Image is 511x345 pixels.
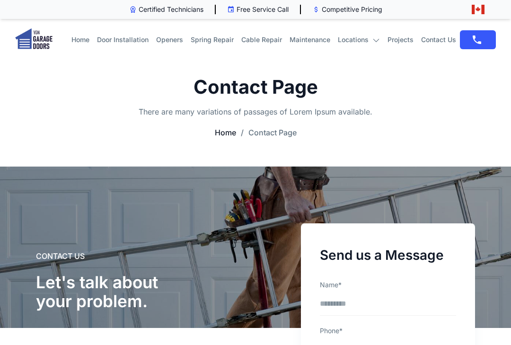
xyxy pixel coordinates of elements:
[241,127,297,138] a: /Contact Page
[320,280,456,290] label: Name*
[139,5,203,14] p: Certified Technicians
[156,24,183,56] a: Openers
[36,250,286,262] span: CONTACT US
[36,273,159,311] h2: Let's talk about your problem.
[36,106,475,117] p: There are many variations of passages of Lorem Ipsum available.
[241,24,282,56] a: Cable Repair
[36,76,475,98] h1: Contact Page
[241,127,244,138] span: /
[338,24,380,56] a: Locations
[237,5,289,14] p: Free Service Call
[290,24,330,56] a: Maintenance
[191,24,234,56] a: Spring Repair
[97,24,149,56] a: Door Installation
[71,24,89,56] a: Home
[388,24,414,56] a: Projects
[15,28,53,51] img: logo
[215,127,236,138] a: Home
[421,24,456,56] a: Contact Us
[320,246,456,265] h3: Send us a Message
[320,326,456,336] label: Phone*
[322,5,382,14] p: Competitive Pricing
